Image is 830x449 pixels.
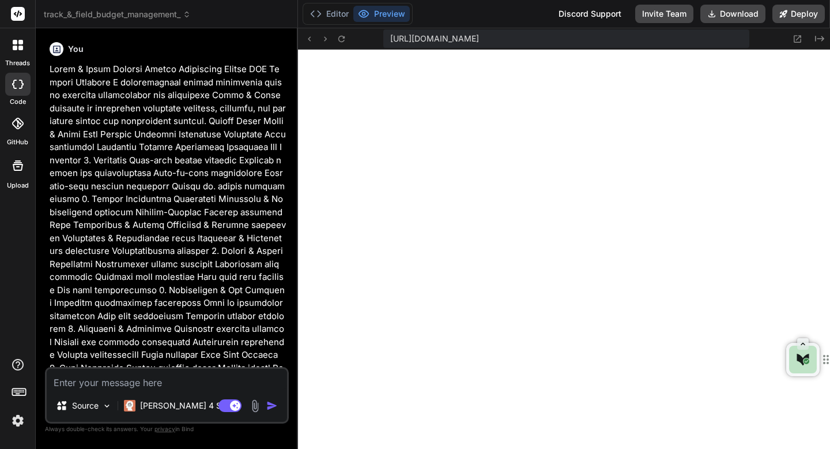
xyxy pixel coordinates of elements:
button: Deploy [772,5,825,23]
button: Preview [353,6,410,22]
img: Pick Models [102,401,112,411]
span: [URL][DOMAIN_NAME] [390,33,479,44]
label: code [10,97,26,107]
h6: You [68,43,84,55]
p: [PERSON_NAME] 4 S.. [140,400,226,411]
p: Source [72,400,99,411]
button: Invite Team [635,5,693,23]
span: privacy [154,425,175,432]
span: track_&_field_budget_management_ [44,9,191,20]
img: attachment [248,399,262,413]
iframe: Preview [298,50,830,449]
img: Claude 4 Sonnet [124,400,135,411]
label: threads [5,58,30,68]
label: Upload [7,181,29,190]
p: Always double-check its answers. Your in Bind [45,424,289,435]
label: GitHub [7,137,28,147]
img: icon [266,400,278,411]
img: settings [8,411,28,431]
button: Editor [305,6,353,22]
button: Download [700,5,765,23]
div: Discord Support [552,5,628,23]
